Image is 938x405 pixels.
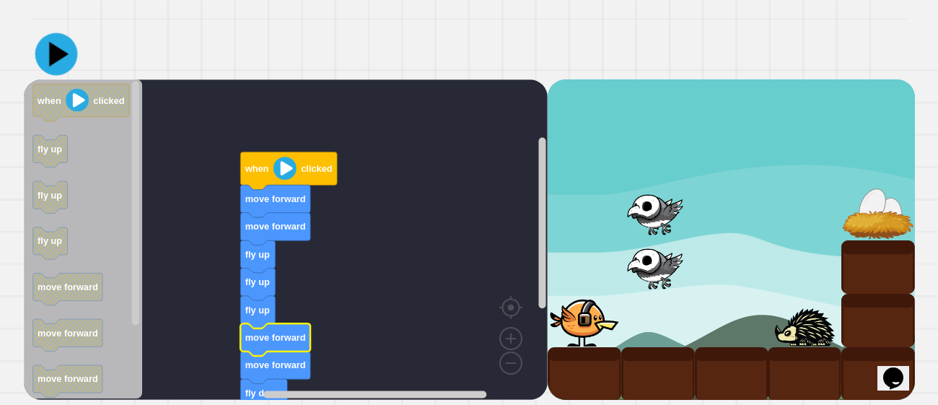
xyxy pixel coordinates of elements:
text: move forward [38,375,98,386]
text: move forward [245,333,305,344]
text: fly up [245,277,269,288]
text: clicked [93,95,124,106]
text: fly up [245,305,269,315]
text: fly down [245,388,282,399]
iframe: chat widget [877,347,924,391]
text: move forward [245,360,305,371]
text: when [37,95,61,106]
text: fly up [245,249,269,260]
text: move forward [245,222,305,232]
text: move forward [38,329,98,340]
text: fly up [38,237,62,248]
text: clicked [301,164,332,175]
div: Blockly Workspace [24,79,548,400]
text: fly up [38,191,62,201]
text: when [244,164,268,175]
text: fly up [38,144,62,155]
text: move forward [245,194,305,205]
text: move forward [38,283,98,294]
